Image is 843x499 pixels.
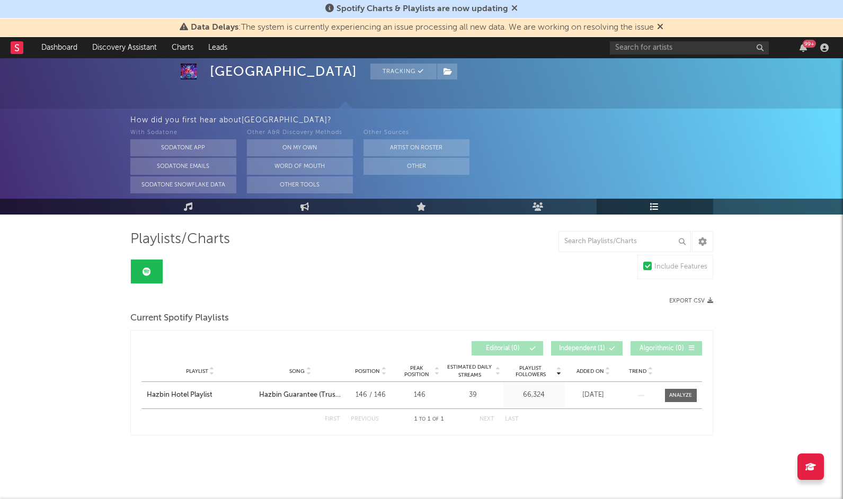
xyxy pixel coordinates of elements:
span: Peak Position [400,365,433,378]
div: Include Features [654,261,707,273]
a: Leads [201,37,235,58]
button: Other [363,158,469,175]
span: Dismiss [511,5,518,13]
button: Algorithmic(0) [631,341,702,355]
button: Editorial(0) [472,341,543,355]
a: Hazbin Hotel Playlist [147,390,254,400]
button: Sodatone Snowflake Data [130,176,236,193]
button: Previous [351,416,379,422]
button: Sodatone Emails [130,158,236,175]
div: 39 [445,390,501,400]
span: Playlists/Charts [130,233,230,246]
span: : The system is currently experiencing an issue processing all new data. We are working on resolv... [191,23,654,32]
a: Discovery Assistant [85,37,164,58]
span: Estimated Daily Streams [445,363,494,379]
button: First [325,416,340,422]
div: 146 [400,390,440,400]
button: Last [505,416,519,422]
span: of [432,417,439,422]
button: Export CSV [669,298,713,304]
span: Algorithmic ( 0 ) [637,345,686,352]
div: Other Sources [363,127,469,139]
div: With Sodatone [130,127,236,139]
div: Hazbin Hotel Playlist [147,390,212,400]
span: Independent ( 1 ) [558,345,607,352]
div: 146 / 146 [347,390,395,400]
div: [DATE] [567,390,620,400]
button: On My Own [247,139,353,156]
span: Data Delays [191,23,238,32]
span: Playlist [186,368,208,375]
span: Current Spotify Playlists [130,312,229,325]
button: 99+ [800,43,807,52]
span: Dismiss [657,23,663,32]
div: Hazbin Guarantee (Trust Us) [259,390,342,400]
button: Other Tools [247,176,353,193]
span: Spotify Charts & Playlists are now updating [336,5,508,13]
span: Playlist Followers [506,365,555,378]
div: [GEOGRAPHIC_DATA] [210,64,357,79]
button: Word Of Mouth [247,158,353,175]
span: Editorial ( 0 ) [478,345,527,352]
button: Sodatone App [130,139,236,156]
button: Next [480,416,494,422]
button: Artist on Roster [363,139,469,156]
a: Dashboard [34,37,85,58]
a: Charts [164,37,201,58]
input: Search for artists [610,41,769,55]
span: Position [355,368,380,375]
button: Tracking [370,64,437,79]
input: Search Playlists/Charts [558,231,691,252]
span: Trend [629,368,646,375]
div: 99 + [803,40,816,48]
button: Independent(1) [551,341,623,355]
div: 1 1 1 [400,413,458,426]
div: 66,324 [506,390,562,400]
span: to [419,417,425,422]
span: Song [289,368,305,375]
div: Other A&R Discovery Methods [247,127,353,139]
span: Added On [576,368,604,375]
